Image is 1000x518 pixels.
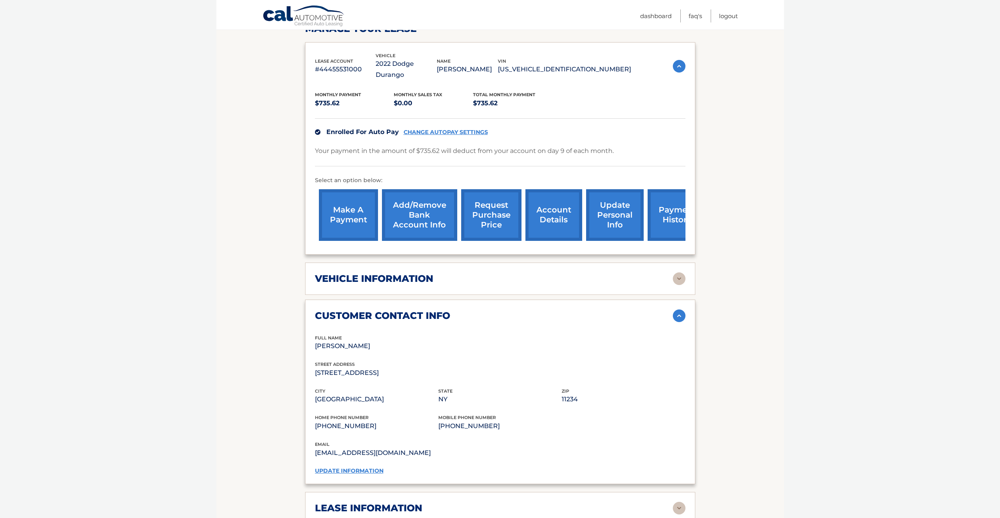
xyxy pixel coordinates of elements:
[673,272,685,285] img: accordion-rest.svg
[315,145,614,157] p: Your payment in the amount of $735.62 will deduct from your account on day 9 of each month.
[562,388,569,394] span: zip
[376,53,395,58] span: vehicle
[689,9,702,22] a: FAQ's
[473,98,552,109] p: $735.62
[498,58,506,64] span: vin
[315,310,450,322] h2: customer contact info
[473,92,535,97] span: Total Monthly Payment
[438,415,496,420] span: mobile phone number
[437,58,451,64] span: name
[315,64,376,75] p: #44455531000
[438,388,453,394] span: state
[315,129,320,135] img: check.svg
[315,176,685,185] p: Select an option below:
[461,189,521,241] a: request purchase price
[315,361,355,367] span: street address
[315,98,394,109] p: $735.62
[315,415,369,420] span: home phone number
[263,5,345,28] a: Cal Automotive
[315,273,433,285] h2: vehicle information
[673,502,685,514] img: accordion-rest.svg
[315,421,438,432] p: [PHONE_NUMBER]
[319,189,378,241] a: make a payment
[498,64,631,75] p: [US_VEHICLE_IDENTIFICATION_NUMBER]
[382,189,457,241] a: Add/Remove bank account info
[525,189,582,241] a: account details
[562,394,685,405] p: 11234
[673,309,685,322] img: accordion-active.svg
[648,189,707,241] a: payment history
[404,129,488,136] a: CHANGE AUTOPAY SETTINGS
[315,58,353,64] span: lease account
[315,447,500,458] p: [EMAIL_ADDRESS][DOMAIN_NAME]
[326,128,399,136] span: Enrolled For Auto Pay
[719,9,738,22] a: Logout
[315,442,330,447] span: email
[438,394,562,405] p: NY
[437,64,498,75] p: [PERSON_NAME]
[315,467,384,474] a: update information
[315,92,361,97] span: Monthly Payment
[438,421,562,432] p: [PHONE_NUMBER]
[315,341,438,352] p: [PERSON_NAME]
[315,335,342,341] span: full name
[315,502,422,514] h2: lease information
[315,394,438,405] p: [GEOGRAPHIC_DATA]
[673,60,685,73] img: accordion-active.svg
[640,9,672,22] a: Dashboard
[376,58,437,80] p: 2022 Dodge Durango
[586,189,644,241] a: update personal info
[315,388,325,394] span: city
[394,98,473,109] p: $0.00
[394,92,442,97] span: Monthly sales Tax
[315,367,438,378] p: [STREET_ADDRESS]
